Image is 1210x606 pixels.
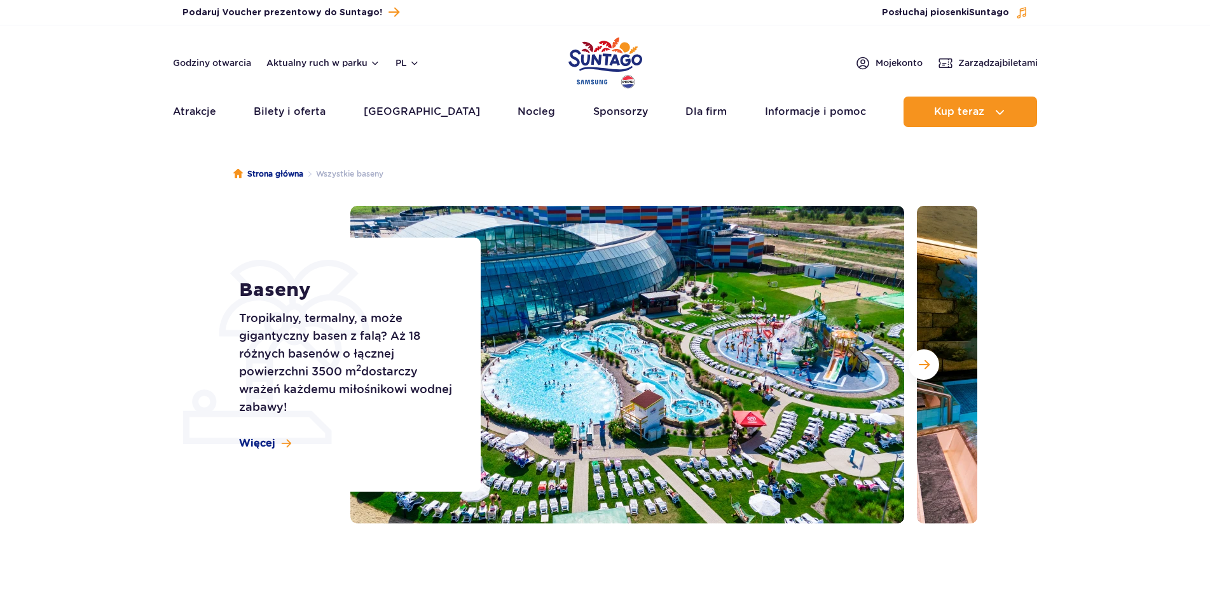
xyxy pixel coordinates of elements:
button: pl [395,57,420,69]
sup: 2 [356,363,361,373]
a: Sponsorzy [593,97,648,127]
a: Dla firm [685,97,727,127]
span: Podaruj Voucher prezentowy do Suntago! [182,6,382,19]
a: Informacje i pomoc [765,97,866,127]
a: Nocleg [518,97,555,127]
a: [GEOGRAPHIC_DATA] [364,97,480,127]
a: Park of Poland [568,32,642,90]
span: Posłuchaj piosenki [882,6,1009,19]
a: Bilety i oferta [254,97,326,127]
a: Mojekonto [855,55,923,71]
button: Kup teraz [904,97,1037,127]
a: Zarządzajbiletami [938,55,1038,71]
a: Więcej [239,436,291,450]
span: Więcej [239,436,275,450]
span: Kup teraz [934,106,984,118]
h1: Baseny [239,279,452,302]
a: Strona główna [233,168,303,180]
a: Podaruj Voucher prezentowy do Suntago! [182,4,399,21]
span: Suntago [969,8,1009,17]
a: Atrakcje [173,97,216,127]
a: Godziny otwarcia [173,57,251,69]
img: Zewnętrzna część Suntago z basenami i zjeżdżalniami, otoczona leżakami i zielenią [350,206,904,523]
span: Moje konto [876,57,923,69]
button: Następny slajd [909,349,939,380]
button: Posłuchaj piosenkiSuntago [882,6,1028,19]
p: Tropikalny, termalny, a może gigantyczny basen z falą? Aż 18 różnych basenów o łącznej powierzchn... [239,309,452,416]
button: Aktualny ruch w parku [266,58,380,68]
span: Zarządzaj biletami [958,57,1038,69]
li: Wszystkie baseny [303,168,383,180]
